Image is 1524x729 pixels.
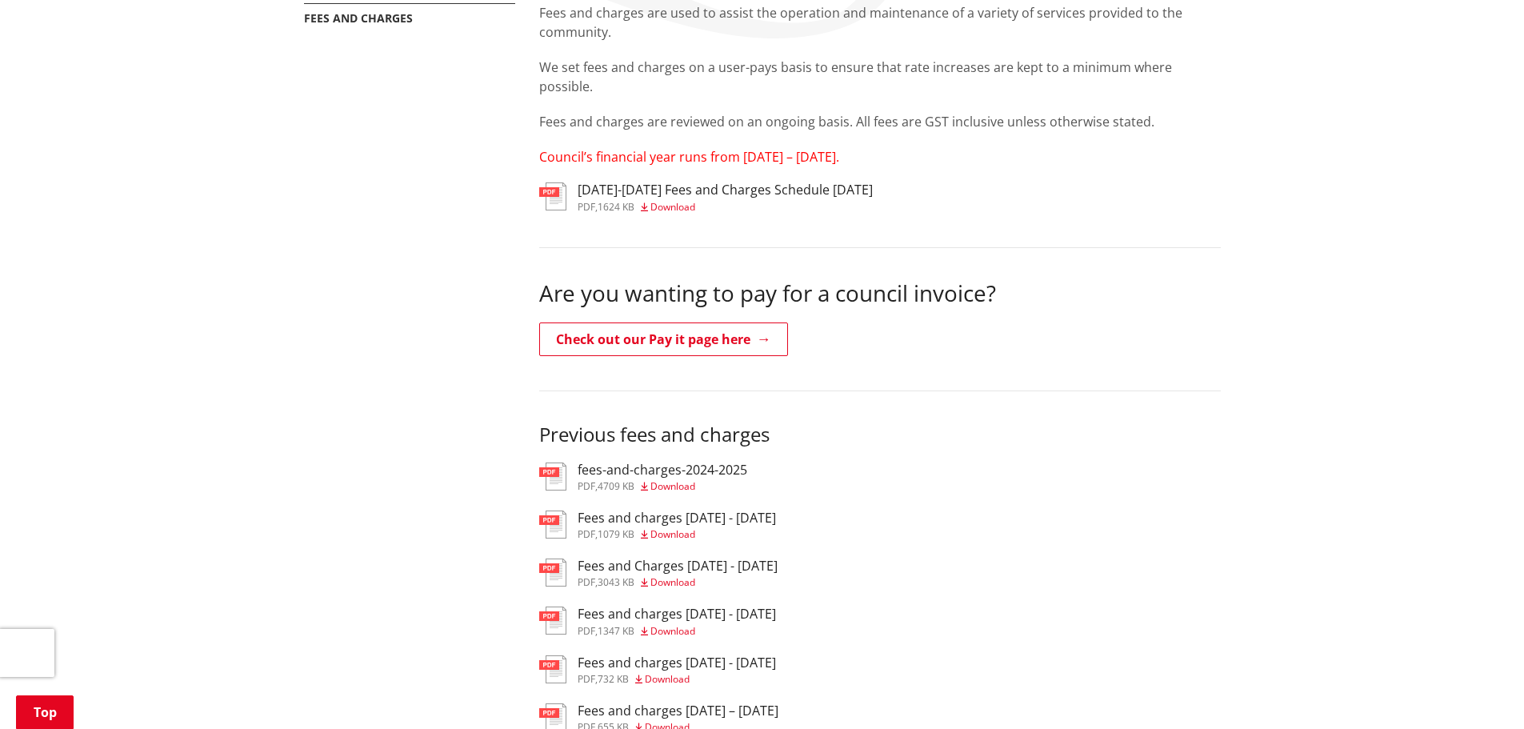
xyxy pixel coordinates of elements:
[539,607,566,635] img: document-pdf.svg
[539,182,873,211] a: [DATE]-[DATE] Fees and Charges Schedule [DATE] pdf,1624 KB Download
[578,463,747,478] h3: fees-and-charges-2024-2025
[598,672,629,686] span: 732 KB
[539,182,566,210] img: document-pdf.svg
[578,624,595,638] span: pdf
[539,463,747,491] a: fees-and-charges-2024-2025 pdf,4709 KB Download
[539,112,1221,131] p: Fees and charges are reviewed on an ongoing basis. All fees are GST inclusive unless otherwise st...
[650,575,695,589] span: Download
[539,559,566,587] img: document-pdf.svg
[578,482,747,491] div: ,
[650,479,695,493] span: Download
[578,578,778,587] div: ,
[650,200,695,214] span: Download
[578,479,595,493] span: pdf
[578,675,776,684] div: ,
[539,511,776,539] a: Fees and charges [DATE] - [DATE] pdf,1079 KB Download
[598,575,634,589] span: 3043 KB
[578,530,776,539] div: ,
[539,423,1221,447] h3: Previous fees and charges
[650,527,695,541] span: Download
[578,703,778,719] h3: Fees and charges [DATE] – [DATE]
[650,624,695,638] span: Download
[539,511,566,539] img: document-pdf.svg
[578,655,776,671] h3: Fees and charges [DATE] - [DATE]
[598,479,634,493] span: 4709 KB
[539,58,1221,96] p: We set fees and charges on a user-pays basis to ensure that rate increases are kept to a minimum ...
[578,527,595,541] span: pdf
[578,559,778,574] h3: Fees and Charges [DATE] - [DATE]
[539,655,566,683] img: document-pdf.svg
[539,3,1221,42] p: Fees and charges are used to assist the operation and maintenance of a variety of services provid...
[539,463,566,491] img: document-pdf.svg
[598,624,634,638] span: 1347 KB
[578,627,776,636] div: ,
[578,200,595,214] span: pdf
[539,322,788,356] a: Check out our Pay it page here
[539,278,996,308] span: Are you wanting to pay for a council invoice?
[578,607,776,622] h3: Fees and charges [DATE] - [DATE]
[539,607,776,635] a: Fees and charges [DATE] - [DATE] pdf,1347 KB Download
[598,200,634,214] span: 1624 KB
[578,182,873,198] h3: [DATE]-[DATE] Fees and Charges Schedule [DATE]
[578,575,595,589] span: pdf
[645,672,690,686] span: Download
[578,672,595,686] span: pdf
[598,527,634,541] span: 1079 KB
[578,202,873,212] div: ,
[304,10,413,26] a: Fees and charges
[578,511,776,526] h3: Fees and charges [DATE] - [DATE]
[539,559,778,587] a: Fees and Charges [DATE] - [DATE] pdf,3043 KB Download
[1450,662,1508,719] iframe: Messenger Launcher
[16,695,74,729] a: Top
[539,148,839,166] span: Council’s financial year runs from [DATE] – [DATE].
[539,655,776,684] a: Fees and charges [DATE] - [DATE] pdf,732 KB Download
